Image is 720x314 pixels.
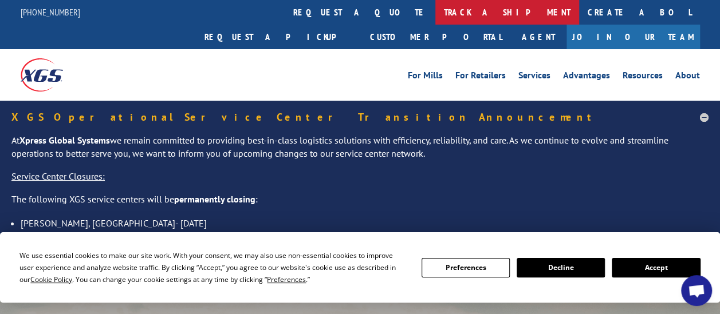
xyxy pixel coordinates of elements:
[566,25,700,49] a: Join Our Team
[21,6,80,18] a: [PHONE_NUMBER]
[517,258,605,277] button: Decline
[11,170,105,182] u: Service Center Closures:
[174,193,255,205] strong: permanently closing
[196,25,361,49] a: Request a pickup
[19,134,110,146] strong: Xpress Global Systems
[681,275,712,306] a: Open chat
[455,71,506,84] a: For Retailers
[518,71,550,84] a: Services
[563,71,610,84] a: Advantages
[267,275,306,284] span: Preferences
[11,193,709,216] p: The following XGS service centers will be :
[30,275,72,284] span: Cookie Policy
[510,25,566,49] a: Agent
[361,25,510,49] a: Customer Portal
[623,71,663,84] a: Resources
[11,112,709,122] h5: XGS Operational Service Center Transition Announcement
[408,71,443,84] a: For Mills
[11,134,709,170] p: At we remain committed to providing best-in-class logistics solutions with efficiency, reliabilit...
[21,216,709,230] li: [PERSON_NAME], [GEOGRAPHIC_DATA]- [DATE]
[675,71,700,84] a: About
[422,258,510,277] button: Preferences
[612,258,700,277] button: Accept
[21,230,709,245] li: [GEOGRAPHIC_DATA], [GEOGRAPHIC_DATA]- [DATE]
[19,249,407,285] div: We use essential cookies to make our site work. With your consent, we may also use non-essential ...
